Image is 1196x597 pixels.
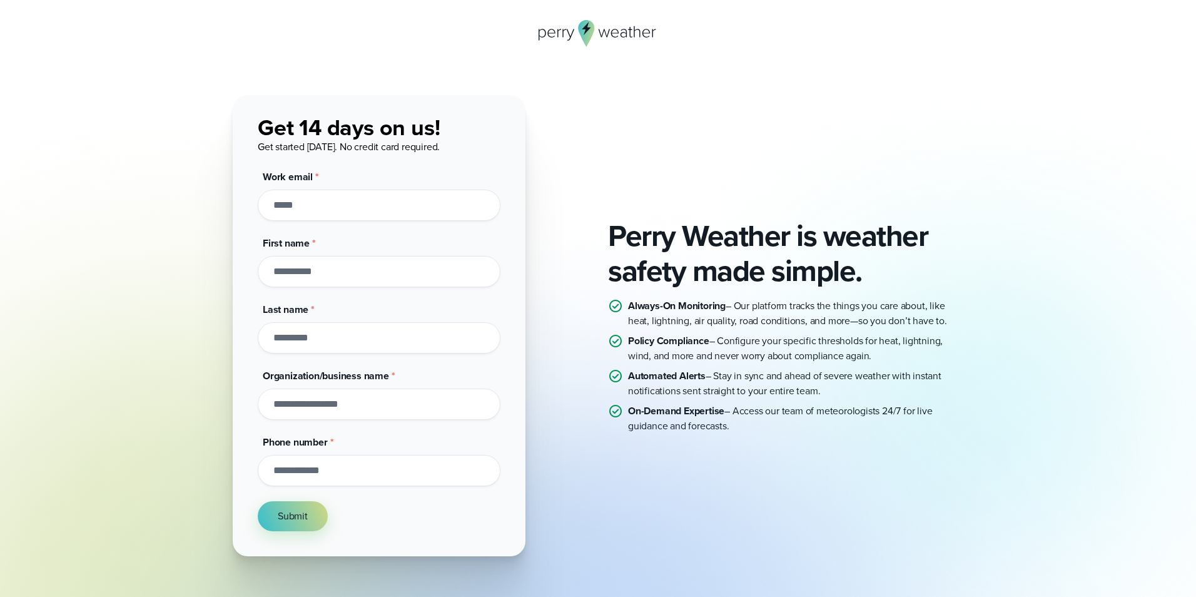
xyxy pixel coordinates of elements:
[628,334,709,348] strong: Policy Compliance
[628,334,963,364] p: – Configure your specific thresholds for heat, lightning, wind, and more and never worry about co...
[263,435,328,449] span: Phone number
[628,369,706,383] strong: Automated Alerts
[628,298,726,313] strong: Always-On Monitoring
[628,298,963,329] p: – Our platform tracks the things you care about, like heat, lightning, air quality, road conditio...
[263,170,313,184] span: Work email
[263,236,310,250] span: First name
[258,140,440,154] span: Get started [DATE]. No credit card required.
[263,369,389,383] span: Organization/business name
[608,218,963,288] h2: Perry Weather is weather safety made simple.
[628,404,963,434] p: – Access our team of meteorologists 24/7 for live guidance and forecasts.
[263,302,308,317] span: Last name
[258,501,328,531] button: Submit
[628,369,963,399] p: – Stay in sync and ahead of severe weather with instant notifications sent straight to your entir...
[628,404,724,418] strong: On-Demand Expertise
[278,509,308,524] span: Submit
[258,111,440,144] span: Get 14 days on us!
